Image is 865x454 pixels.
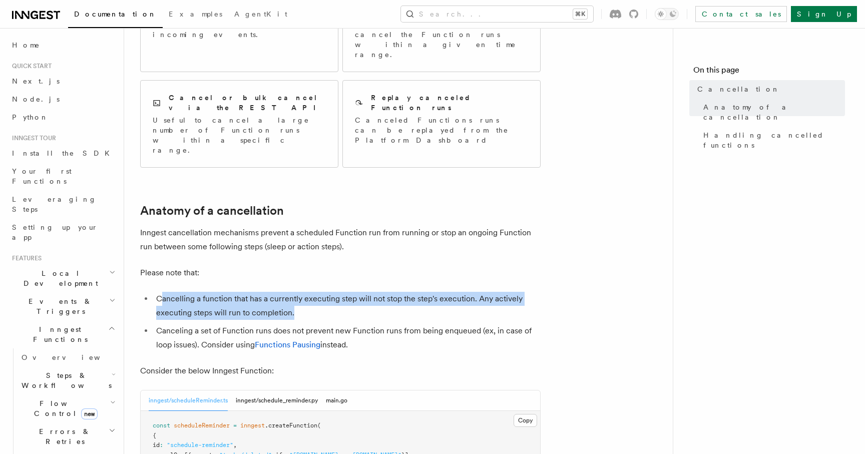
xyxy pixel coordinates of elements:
button: Flow Controlnew [18,394,118,422]
a: Cancel or bulk cancel via the REST APIUseful to cancel a large number of Function runs within a s... [140,80,338,168]
a: Cancellation [693,80,845,98]
span: Anatomy of a cancellation [703,102,845,122]
span: Examples [169,10,222,18]
span: Python [12,113,49,121]
span: Errors & Retries [18,426,109,446]
a: Anatomy of a cancellation [699,98,845,126]
button: main.go [326,390,347,411]
p: The quickest way to cancel the Function runs within a given time range. [355,20,528,60]
li: Canceling a set of Function runs does not prevent new Function runs from being enqueued (ex, in c... [153,324,541,352]
p: Inngest cancellation mechanisms prevent a scheduled Function run from running or stop an ongoing ... [140,226,541,254]
span: Handling cancelled functions [703,130,845,150]
span: .createFunction [265,422,317,429]
a: Setting up your app [8,218,118,246]
h2: Cancel or bulk cancel via the REST API [169,93,326,113]
span: , [233,441,237,448]
a: Examples [163,3,228,27]
span: "schedule-reminder" [167,441,233,448]
button: Steps & Workflows [18,366,118,394]
a: Leveraging Steps [8,190,118,218]
li: Cancelling a function that has a currently executing step will not stop the step's execution. Any... [153,292,541,320]
span: Home [12,40,40,50]
span: Flow Control [18,398,110,418]
span: new [81,408,98,419]
a: Sign Up [791,6,857,22]
button: Local Development [8,264,118,292]
span: Setting up your app [12,223,98,241]
a: AgentKit [228,3,293,27]
a: Anatomy of a cancellation [140,204,284,218]
span: { [153,432,156,439]
span: Documentation [74,10,157,18]
a: Contact sales [695,6,787,22]
span: const [153,422,170,429]
span: Overview [22,353,125,361]
span: Inngest tour [8,134,56,142]
p: Canceled Functions runs can be replayed from the Platform Dashboard [355,115,528,145]
button: Search...⌘K [401,6,593,22]
button: Inngest Functions [8,320,118,348]
span: Steps & Workflows [18,370,112,390]
button: inngest/schedule_reminder.py [236,390,318,411]
a: Install the SDK [8,144,118,162]
span: : [160,441,163,448]
span: Local Development [8,268,109,288]
span: Cancellation [697,84,780,94]
span: id [153,441,160,448]
button: inngest/scheduleReminder.ts [149,390,228,411]
button: Events & Triggers [8,292,118,320]
a: Overview [18,348,118,366]
span: inngest [240,422,265,429]
a: Handling cancelled functions [699,126,845,154]
a: Replay canceled Function runsCanceled Functions runs can be replayed from the Platform Dashboard [342,80,541,168]
a: Node.js [8,90,118,108]
a: Next.js [8,72,118,90]
span: AgentKit [234,10,287,18]
span: Leveraging Steps [12,195,97,213]
span: Node.js [12,95,60,103]
button: Copy [514,414,537,427]
button: Errors & Retries [18,422,118,450]
span: = [233,422,237,429]
a: Home [8,36,118,54]
span: Quick start [8,62,52,70]
span: Events & Triggers [8,296,109,316]
button: Toggle dark mode [655,8,679,20]
span: Features [8,254,42,262]
p: Useful to cancel a large number of Function runs within a specific range. [153,115,326,155]
p: Consider the below Inngest Function: [140,364,541,378]
span: scheduleReminder [174,422,230,429]
h4: On this page [693,64,845,80]
h2: Replay canceled Function runs [371,93,528,113]
a: Your first Functions [8,162,118,190]
span: Install the SDK [12,149,116,157]
a: Functions Pausing [255,340,320,349]
span: Inngest Functions [8,324,108,344]
span: Next.js [12,77,60,85]
kbd: ⌘K [573,9,587,19]
a: Documentation [68,3,163,28]
p: Please note that: [140,266,541,280]
span: ( [317,422,321,429]
span: Your first Functions [12,167,72,185]
a: Python [8,108,118,126]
